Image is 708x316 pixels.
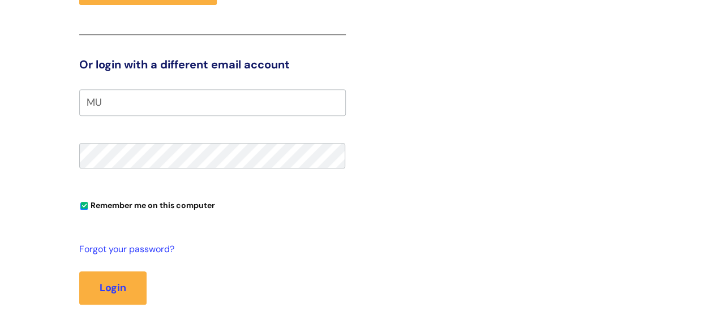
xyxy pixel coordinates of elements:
[79,89,345,115] input: Your e-mail address
[79,271,147,304] button: Login
[79,196,345,214] div: You can uncheck this option if you're logging in from a shared device
[79,58,345,71] h3: Or login with a different email account
[79,241,340,258] a: Forgot your password?
[80,202,88,210] input: Remember me on this computer
[79,198,215,210] label: Remember me on this computer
